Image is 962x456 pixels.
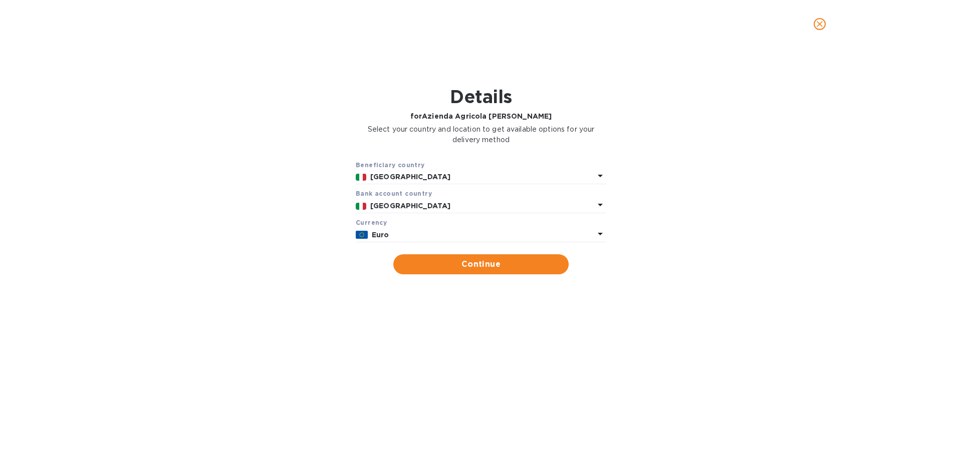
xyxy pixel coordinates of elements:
p: Select your country and location to get available options for your delivery method [356,124,606,145]
button: Continue [393,254,569,274]
b: Beneficiary country [356,161,425,169]
img: IT [356,203,366,210]
button: close [808,12,832,36]
b: Currency [356,219,387,226]
b: Bank account cоuntry [356,190,432,197]
b: [GEOGRAPHIC_DATA] [370,173,450,181]
img: IT [356,174,366,181]
b: Euro [372,231,389,239]
h1: Details [356,86,606,107]
b: for Azienda Agricola [PERSON_NAME] [410,112,552,120]
b: [GEOGRAPHIC_DATA] [370,202,450,210]
span: Continue [401,258,561,270]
